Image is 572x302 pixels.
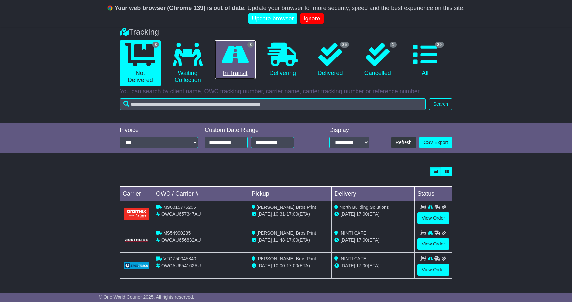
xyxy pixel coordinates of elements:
[153,187,249,201] td: OWC / Carrier #
[205,127,311,134] div: Custom Date Range
[429,98,452,110] button: Search
[124,238,149,242] img: GetCarrierServiceLogo
[390,42,397,48] span: 1
[124,208,149,220] img: Aramex.png
[340,42,349,48] span: 25
[120,40,161,86] a: 3 Not Delivered
[252,211,329,218] div: - (ETA)
[339,230,366,236] span: ININTI CAFE
[258,237,272,243] span: [DATE]
[329,127,370,134] div: Display
[435,42,444,48] span: 29
[117,27,455,37] div: Tracking
[215,40,256,79] a: 3 In Transit
[417,238,449,250] a: View Order
[163,256,196,261] span: VFQZ50045840
[258,263,272,268] span: [DATE]
[120,187,153,201] td: Carrier
[332,187,415,201] td: Delivery
[161,263,201,268] span: OWCAU654162AU
[310,40,351,79] a: 25 Delivered
[262,40,303,79] a: Delivering
[273,211,285,217] span: 10:31
[405,40,446,79] a: 29 All
[273,263,285,268] span: 10:00
[249,187,332,201] td: Pickup
[258,211,272,217] span: [DATE]
[339,256,366,261] span: ININTI CAFE
[99,294,194,300] span: © One World Courier 2025. All rights reserved.
[248,13,297,24] a: Update browser
[357,40,398,79] a: 1 Cancelled
[273,237,285,243] span: 11:48
[152,42,159,48] span: 3
[252,237,329,244] div: - (ETA)
[161,211,201,217] span: OWCAU657347AU
[417,264,449,276] a: View Order
[391,137,416,148] button: Refresh
[163,230,191,236] span: MS54990235
[257,205,316,210] span: [PERSON_NAME] Bros Print
[356,211,368,217] span: 17:00
[415,187,452,201] td: Status
[286,237,298,243] span: 17:00
[161,237,201,243] span: OWCAU656832AU
[257,230,316,236] span: [PERSON_NAME] Bros Print
[247,42,254,48] span: 3
[124,262,149,269] img: GetCarrierServiceLogo
[339,205,389,210] span: North Building Solutions
[340,237,355,243] span: [DATE]
[419,137,452,148] a: CSV Export
[356,237,368,243] span: 17:00
[356,263,368,268] span: 17:00
[300,13,324,24] a: Ignore
[286,263,298,268] span: 17:00
[120,127,198,134] div: Invoice
[252,262,329,269] div: - (ETA)
[167,40,208,86] a: Waiting Collection
[247,5,465,11] span: Update your browser for more security, speed and the best experience on this site.
[417,212,449,224] a: View Order
[334,237,412,244] div: (ETA)
[340,263,355,268] span: [DATE]
[120,88,452,95] p: You can search by client name, OWC tracking number, carrier name, carrier tracking number or refe...
[257,256,316,261] span: [PERSON_NAME] Bros Print
[334,262,412,269] div: (ETA)
[334,211,412,218] div: (ETA)
[340,211,355,217] span: [DATE]
[286,211,298,217] span: 17:00
[163,205,196,210] span: MS0015775205
[115,5,246,11] b: Your web browser (Chrome 139) is out of date.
